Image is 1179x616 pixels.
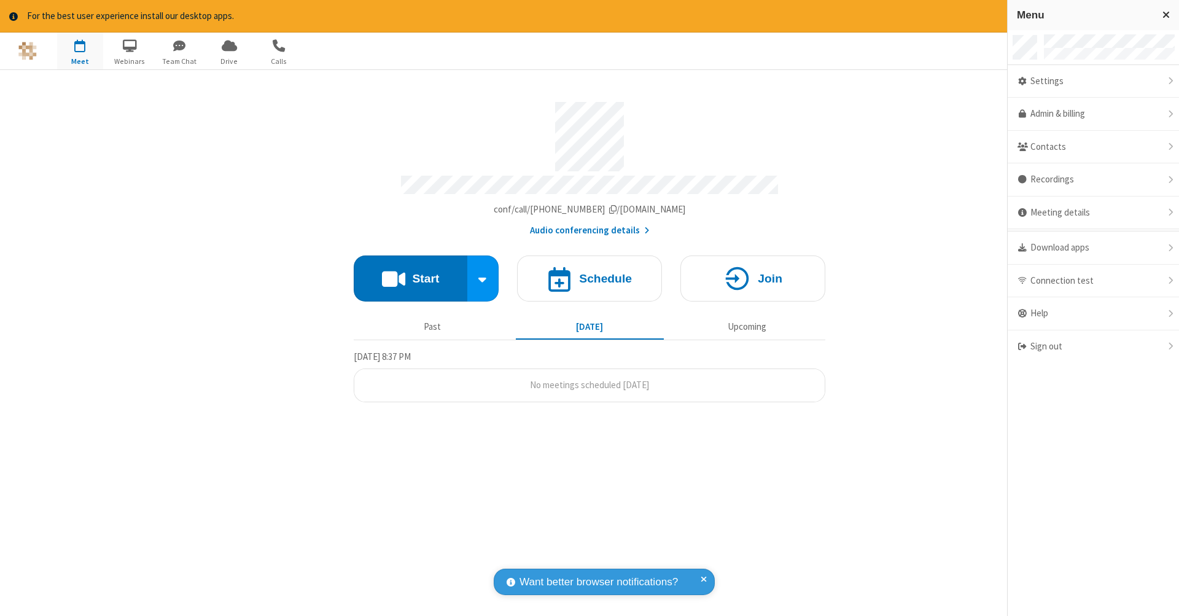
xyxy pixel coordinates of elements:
span: No meetings scheduled [DATE] [530,379,649,391]
div: Help [1008,297,1179,330]
div: Settings [1008,65,1179,98]
span: [DATE] 8:37 PM [354,351,411,362]
div: Meeting details [1008,197,1179,230]
div: Contacts [1008,131,1179,164]
img: QA Selenium DO NOT DELETE OR CHANGE [18,42,37,60]
span: Meet [57,56,103,67]
button: Copy my meeting room linkCopy my meeting room link [494,203,686,217]
span: Webinars [107,56,153,67]
div: Sign out [1008,330,1179,363]
a: Admin & billing [1008,98,1179,131]
div: Connection test [1008,265,1179,298]
button: Past [359,316,507,339]
div: Download apps [1008,232,1179,265]
span: Drive [206,56,252,67]
button: Start [354,255,467,302]
span: Calls [256,56,302,67]
button: Join [680,255,825,302]
section: Account details [354,93,825,237]
button: Logo [4,33,50,69]
div: Open menu [1006,33,1179,69]
span: Copy my meeting room link [494,203,686,215]
div: Start conference options [467,255,499,302]
div: For the best user experience install our desktop apps. [27,9,1078,23]
span: Team Chat [157,56,203,67]
section: Today's Meetings [354,349,825,402]
div: Recordings [1008,163,1179,197]
button: Upcoming [673,316,821,339]
span: Want better browser notifications? [519,574,678,590]
h4: Join [758,273,782,284]
button: Schedule [517,255,662,302]
h4: Start [412,273,439,284]
h3: Menu [1017,9,1151,21]
h4: Schedule [579,273,632,284]
button: [DATE] [516,316,664,339]
button: Audio conferencing details [530,224,650,238]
